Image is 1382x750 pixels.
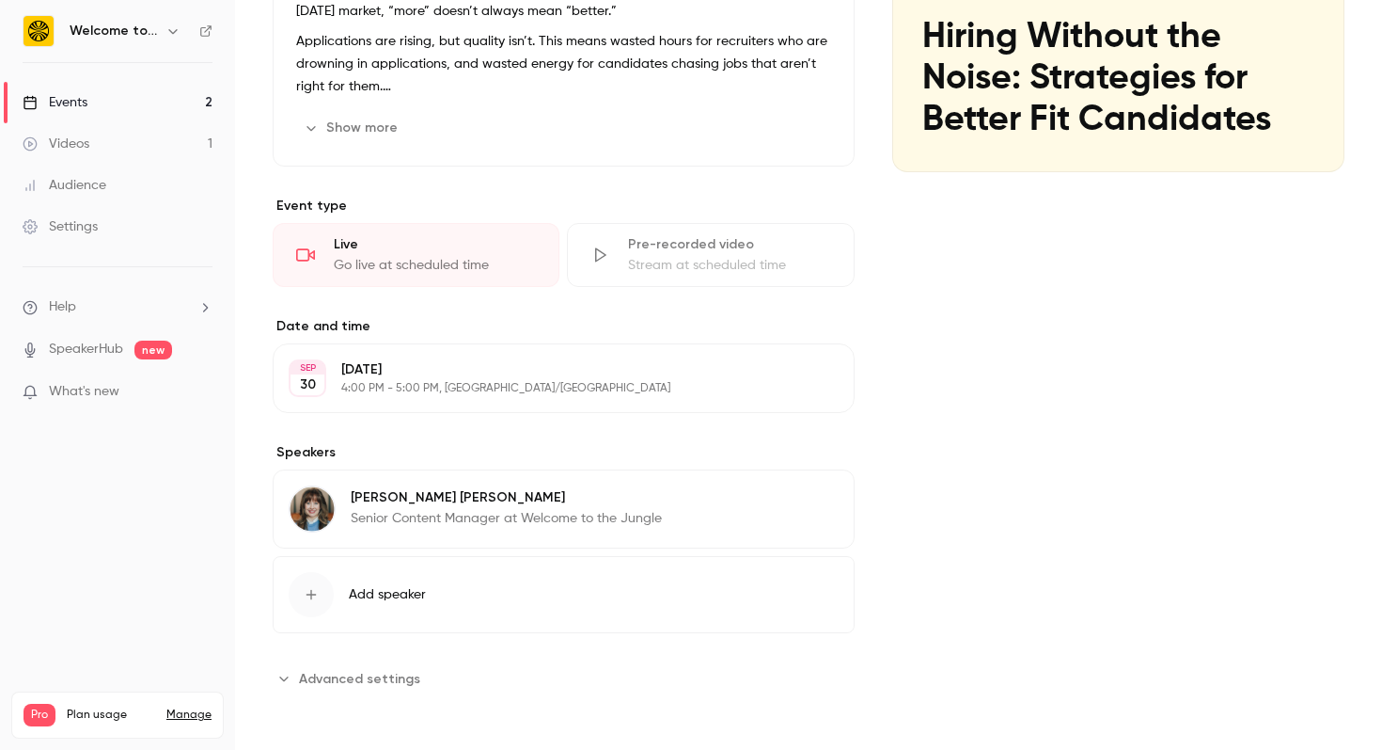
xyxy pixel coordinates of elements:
p: [PERSON_NAME] [PERSON_NAME] [351,488,662,507]
p: Event type [273,197,855,215]
span: Help [49,297,76,317]
p: Applications are rising, but quality isn’t. This means wasted hours for recruiters who are drowni... [296,30,831,98]
span: Add speaker [349,585,426,604]
div: Events [23,93,87,112]
p: Senior Content Manager at Welcome to the Jungle [351,509,662,528]
div: Alysia Wanczyk[PERSON_NAME] [PERSON_NAME]Senior Content Manager at Welcome to the Jungle [273,470,855,549]
span: What's new [49,382,119,402]
h6: Welcome to the Jungle [70,22,158,40]
div: Audience [23,176,106,195]
label: Speakers [273,443,855,462]
a: SpeakerHub [49,340,123,359]
div: LiveGo live at scheduled time [273,223,559,287]
section: Advanced settings [273,663,855,694]
label: Date and time [273,317,855,336]
p: [DATE] [341,360,755,379]
div: Pre-recorded video [628,235,830,254]
button: Add speaker [273,556,855,633]
p: 30 [300,375,316,394]
span: Plan usage [67,708,155,723]
button: Show more [296,113,409,143]
span: Pro [24,704,55,726]
div: Stream at scheduled time [628,256,830,275]
div: Go live at scheduled time [334,256,536,275]
span: new [134,341,172,359]
p: 4:00 PM - 5:00 PM, [GEOGRAPHIC_DATA]/[GEOGRAPHIC_DATA] [341,381,755,396]
div: SEP [291,361,324,375]
a: Manage [166,708,212,723]
iframe: Noticeable Trigger [190,384,212,401]
div: Settings [23,217,98,236]
span: Advanced settings [299,669,420,689]
div: Pre-recorded videoStream at scheduled time [567,223,854,287]
div: Live [334,235,536,254]
button: Advanced settings [273,663,432,694]
li: help-dropdown-opener [23,297,212,317]
img: Alysia Wanczyk [290,487,335,532]
img: Welcome to the Jungle [24,16,54,46]
div: Videos [23,135,89,153]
